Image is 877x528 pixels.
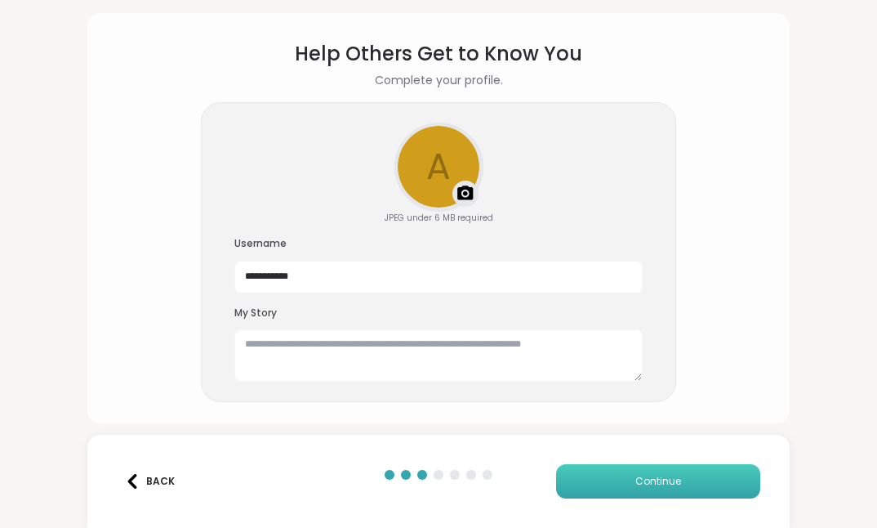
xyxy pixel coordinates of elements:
h1: Help Others Get to Know You [295,39,582,69]
button: Continue [556,464,760,499]
div: JPEG under 6 MB required [385,212,493,224]
button: Back [117,464,182,499]
h3: My Story [234,307,643,320]
span: Continue [635,474,681,489]
h3: Username [234,237,643,251]
h2: Complete your profile. [375,72,503,89]
div: Back [125,474,175,489]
